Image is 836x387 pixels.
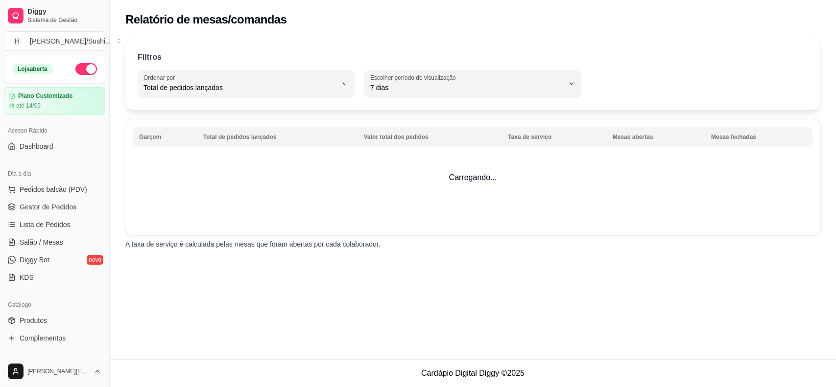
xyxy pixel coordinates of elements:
div: Catálogo [4,297,105,313]
span: Complementos [20,333,66,343]
td: Carregando... [125,119,820,235]
div: Loja aberta [12,64,53,74]
span: [PERSON_NAME][EMAIL_ADDRESS][DOMAIN_NAME] [27,367,90,375]
div: Acesso Rápido [4,123,105,138]
h2: Relatório de mesas/comandas [125,12,287,27]
label: Ordenar por [143,73,178,82]
a: Lista de Pedidos [4,217,105,232]
a: Produtos [4,313,105,328]
a: Plano Customizadoaté 14/09 [4,87,105,115]
div: [PERSON_NAME]/Sushi ... [30,36,111,46]
span: Diggy [27,7,101,16]
span: H [12,36,22,46]
a: Diggy Botnovo [4,252,105,268]
article: Plano Customizado [18,92,72,100]
label: Escolher período de visualização [370,73,459,82]
span: Produtos [20,316,47,325]
button: Ordenar porTotal de pedidos lançados [138,70,355,97]
a: DiggySistema de Gestão [4,4,105,27]
span: Total de pedidos lançados [143,83,337,92]
span: Lista de Pedidos [20,220,71,229]
a: KDS [4,270,105,285]
span: Pedidos balcão (PDV) [20,184,87,194]
span: Diggy Bot [20,255,49,265]
p: A taxa de serviço é calculada pelas mesas que foram abertas por cada colaborador. [125,239,820,249]
article: até 14/09 [16,102,41,110]
p: Filtros [138,51,162,63]
button: Escolher período de visualização7 dias [364,70,581,97]
div: Dia a dia [4,166,105,182]
span: Gestor de Pedidos [20,202,76,212]
a: Gestor de Pedidos [4,199,105,215]
span: KDS [20,273,34,282]
button: Alterar Status [75,63,97,75]
button: [PERSON_NAME][EMAIL_ADDRESS][DOMAIN_NAME] [4,360,105,383]
footer: Cardápio Digital Diggy © 2025 [110,359,836,387]
span: Sistema de Gestão [27,16,101,24]
a: Salão / Mesas [4,234,105,250]
a: Dashboard [4,138,105,154]
span: 7 dias [370,83,564,92]
a: Complementos [4,330,105,346]
button: Pedidos balcão (PDV) [4,182,105,197]
button: Select a team [4,31,105,51]
span: Dashboard [20,141,53,151]
span: Salão / Mesas [20,237,63,247]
